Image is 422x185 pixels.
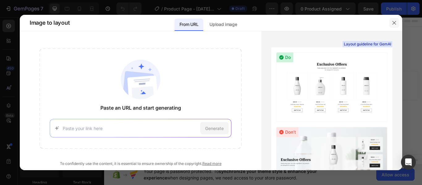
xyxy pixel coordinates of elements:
[167,75,200,81] div: Generate layout
[401,155,416,170] div: Open Intercom Messenger
[205,125,224,132] span: Generate
[40,161,242,166] div: To confidently use the content, it is essential to ensure ownership of the copyright.
[344,41,391,47] span: Layout guideline for GemAI
[171,61,200,68] span: Add section
[202,161,222,166] a: Read more
[63,125,198,132] input: Paste your link here
[116,82,158,88] span: inspired by CRO experts
[30,19,70,27] span: Image to layout
[100,104,181,111] span: Paste an URL and start generating
[213,75,250,81] div: Add blank section
[167,82,200,88] span: from URL or image
[208,82,254,88] span: then drag & drop elements
[119,75,156,81] div: Choose templates
[209,21,237,28] p: Upload image
[179,21,198,28] p: From URL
